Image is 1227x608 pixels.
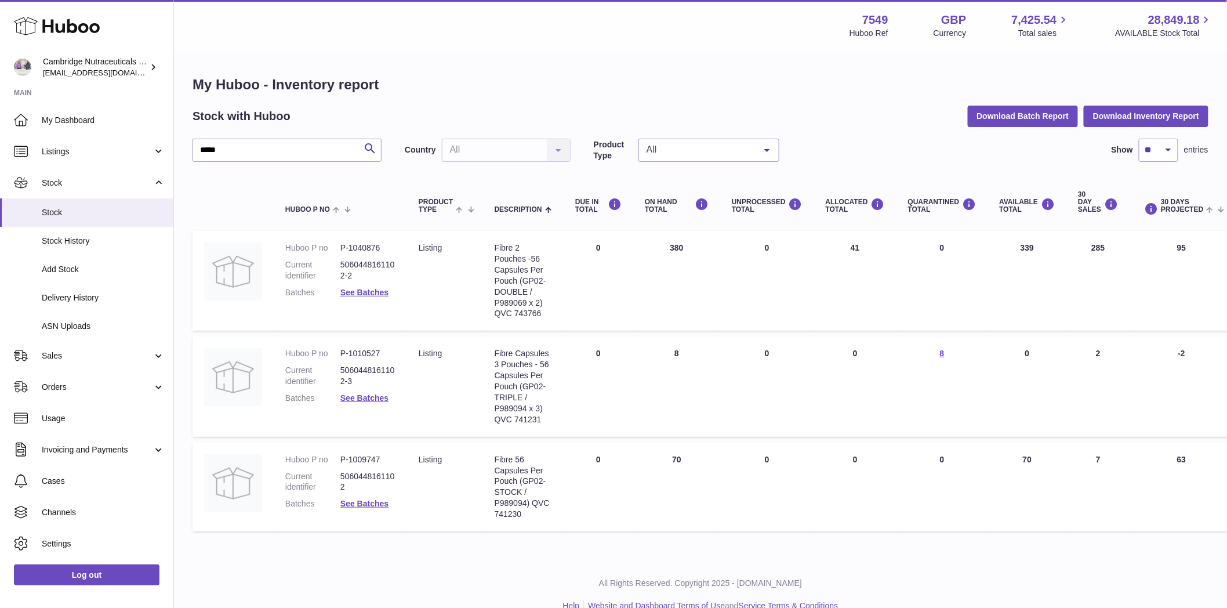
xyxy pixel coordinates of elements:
span: Stock History [42,236,165,247]
td: 0 [988,336,1067,436]
td: 339 [988,231,1067,331]
span: 0 [940,243,945,252]
span: Delivery History [42,292,165,303]
span: 7,425.54 [1012,12,1057,28]
span: [EMAIL_ADDRESS][DOMAIN_NAME] [43,68,170,77]
span: ASN Uploads [42,321,165,332]
strong: 7549 [862,12,888,28]
dd: P-1010527 [340,348,395,359]
div: Fibre Capsules 3 Pouches - 56 Capsules Per Pouch (GP02-TRIPLE / P989094 x 3) QVC 741231 [495,348,552,425]
strong: GBP [941,12,966,28]
td: 8 [633,336,720,436]
td: 0 [720,231,814,331]
dd: 5060448161102-2 [340,259,395,281]
div: Fibre 2 Pouches -56 Capsules Per Pouch (GP02-DOUBLE / P989069 x 2) QVC 743766 [495,243,552,319]
span: AVAILABLE Stock Total [1115,28,1213,39]
td: 7 [1066,443,1130,531]
button: Download Batch Report [968,106,1079,126]
label: Show [1112,144,1133,155]
span: Sales [42,350,153,361]
span: entries [1184,144,1208,155]
dt: Current identifier [285,365,340,387]
div: AVAILABLE Total [1000,198,1055,213]
img: qvc@camnutra.com [14,59,31,76]
img: product image [204,348,262,406]
dd: 5060448161102-3 [340,365,395,387]
a: 7,425.54 Total sales [1012,12,1070,39]
div: 30 DAY SALES [1078,191,1118,214]
span: My Dashboard [42,115,165,126]
label: Country [405,144,436,155]
td: 0 [720,443,814,531]
span: 30 DAYS PROJECTED [1161,198,1203,213]
td: 0 [564,443,633,531]
span: Stock [42,207,165,218]
span: Description [495,206,542,213]
td: 2 [1066,336,1130,436]
label: Product Type [594,139,633,161]
dt: Batches [285,287,340,298]
a: Log out [14,564,159,585]
dt: Huboo P no [285,348,340,359]
dt: Current identifier [285,259,340,281]
dd: P-1009747 [340,454,395,465]
td: 41 [814,231,896,331]
div: QUARANTINED Total [908,198,976,213]
span: Channels [42,507,165,518]
a: See Batches [340,393,389,403]
span: 28,849.18 [1148,12,1200,28]
td: 285 [1066,231,1130,331]
div: ON HAND Total [645,198,709,213]
span: 0 [940,455,945,464]
h2: Stock with Huboo [193,108,291,124]
button: Download Inventory Report [1084,106,1208,126]
span: Total sales [1018,28,1070,39]
dd: 5060448161102 [340,471,395,493]
h1: My Huboo - Inventory report [193,75,1208,94]
div: UNPROCESSED Total [732,198,803,213]
span: Stock [42,178,153,189]
dt: Huboo P no [285,243,340,254]
dd: P-1040876 [340,243,395,254]
div: Currency [934,28,967,39]
p: All Rights Reserved. Copyright 2025 - [DOMAIN_NAME] [183,578,1218,589]
td: 0 [720,336,814,436]
span: Cases [42,476,165,487]
span: All [644,144,756,155]
td: 0 [564,336,633,436]
a: 8 [940,349,945,358]
img: product image [204,243,262,301]
dt: Huboo P no [285,454,340,465]
span: Invoicing and Payments [42,444,153,455]
a: See Batches [340,499,389,508]
div: ALLOCATED Total [826,198,885,213]
dt: Batches [285,393,340,404]
span: Usage [42,413,165,424]
div: Fibre 56 Capsules Per Pouch (GP02-STOCK / P989094) QVC 741230 [495,454,552,520]
span: Orders [42,382,153,393]
div: Cambridge Nutraceuticals Ltd [43,56,147,78]
td: 70 [633,443,720,531]
td: 0 [814,336,896,436]
span: Settings [42,538,165,549]
div: Huboo Ref [850,28,888,39]
td: 0 [564,231,633,331]
span: listing [419,455,442,464]
span: Huboo P no [285,206,330,213]
div: DUE IN TOTAL [575,198,622,213]
span: Product Type [419,198,453,213]
dt: Batches [285,498,340,509]
td: 0 [814,443,896,531]
td: 380 [633,231,720,331]
span: Add Stock [42,264,165,275]
td: 70 [988,443,1067,531]
a: 28,849.18 AVAILABLE Stock Total [1115,12,1213,39]
dt: Current identifier [285,471,340,493]
span: Listings [42,146,153,157]
span: listing [419,243,442,252]
img: product image [204,454,262,512]
a: See Batches [340,288,389,297]
span: listing [419,349,442,358]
